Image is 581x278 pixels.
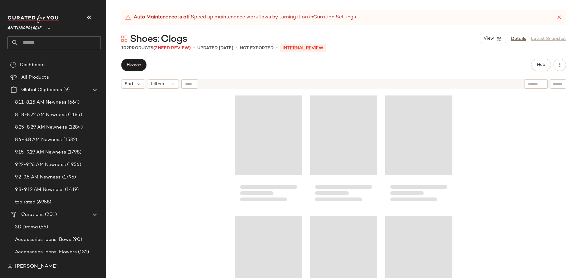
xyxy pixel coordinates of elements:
[121,59,146,71] button: Review
[21,211,44,218] span: Curations
[276,44,278,52] span: •
[121,45,191,51] div: Products
[67,111,82,119] span: (1185)
[64,186,79,193] span: (1419)
[151,81,164,87] span: Filters
[121,46,129,51] span: 102
[61,174,76,181] span: (1795)
[313,14,356,21] a: Curation Settings
[197,45,233,51] p: updated [DATE]
[38,224,48,231] span: (56)
[134,14,191,21] strong: Auto Maintenance is off.
[15,224,38,231] span: 3D Drama
[15,249,77,256] span: Accessories Icons: Flowers
[236,44,237,52] span: •
[125,81,134,87] span: Sort
[15,149,66,156] span: 9.15-9.19 AM Newness
[67,124,83,131] span: (1284)
[15,236,71,243] span: Accessories Icons: Bows
[125,14,356,21] div: Speed up maintenance workflows by turning it on in
[21,74,49,81] span: All Products
[66,99,80,106] span: (664)
[240,45,273,51] p: Not Exported
[15,99,66,106] span: 8.11-8.15 AM Newness
[7,21,42,32] span: Anthropologie
[15,199,35,206] span: top rated
[71,236,82,243] span: (90)
[62,136,77,144] span: (1532)
[77,249,89,256] span: (132)
[15,186,64,193] span: 9.8-9.12 AM Newness
[15,124,67,131] span: 8.25-8.29 AM Newness
[15,161,66,168] span: 9.22-9.26 AM Newness
[531,59,551,71] button: Hub
[153,46,191,51] span: (7 Need Review)
[44,211,57,218] span: (201)
[15,111,67,119] span: 8.18-8.22 AM Newness
[385,93,452,208] div: Loading...
[21,86,62,94] span: Global Clipboards
[15,263,58,271] span: [PERSON_NAME]
[15,136,62,144] span: 8.4-8.8 AM Newness
[35,199,51,206] span: (6958)
[66,161,81,168] span: (1956)
[66,149,81,156] span: (1798)
[130,33,187,46] span: Shoes: Clogs
[480,34,506,43] button: View
[121,36,127,42] img: svg%3e
[537,62,545,67] span: Hub
[280,44,326,52] p: INTERNAL REVIEW
[20,61,45,69] span: Dashboard
[15,174,61,181] span: 9.2-9.5 AM Newness
[126,62,141,67] span: Review
[193,44,195,52] span: •
[483,36,494,41] span: View
[7,14,61,23] img: cfy_white_logo.C9jOOHJF.svg
[7,264,12,269] img: svg%3e
[62,86,69,94] span: (9)
[235,93,302,208] div: Loading...
[511,36,526,42] a: Details
[10,62,16,68] img: svg%3e
[310,93,377,208] div: Loading...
